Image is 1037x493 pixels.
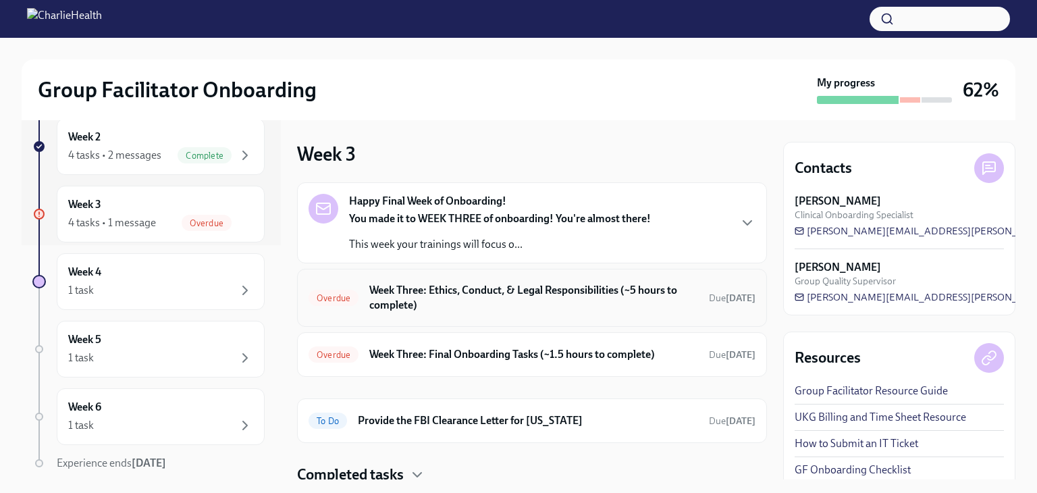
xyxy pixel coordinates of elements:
[132,457,166,469] strong: [DATE]
[369,283,698,313] h6: Week Three: Ethics, Conduct, & Legal Responsibilities (~5 hours to complete)
[68,265,101,280] h6: Week 4
[57,457,166,469] span: Experience ends
[709,348,755,361] span: September 27th, 2025 08:00
[309,293,358,303] span: Overdue
[709,292,755,304] span: Due
[726,292,755,304] strong: [DATE]
[726,415,755,427] strong: [DATE]
[32,388,265,445] a: Week 61 task
[309,344,755,365] a: OverdueWeek Three: Final Onboarding Tasks (~1.5 hours to complete)Due[DATE]
[32,321,265,378] a: Week 51 task
[182,218,232,228] span: Overdue
[38,76,317,103] h2: Group Facilitator Onboarding
[709,415,755,427] span: October 14th, 2025 08:00
[178,151,232,161] span: Complete
[309,280,755,315] a: OverdueWeek Three: Ethics, Conduct, & Legal Responsibilities (~5 hours to complete)Due[DATE]
[795,384,948,398] a: Group Facilitator Resource Guide
[795,463,911,477] a: GF Onboarding Checklist
[817,76,875,90] strong: My progress
[709,292,755,305] span: September 29th, 2025 08:00
[963,78,999,102] h3: 62%
[726,349,755,361] strong: [DATE]
[32,118,265,175] a: Week 24 tasks • 2 messagesComplete
[795,209,913,222] span: Clinical Onboarding Specialist
[68,332,101,347] h6: Week 5
[795,436,918,451] a: How to Submit an IT Ticket
[32,253,265,310] a: Week 41 task
[27,8,102,30] img: CharlieHealth
[709,349,755,361] span: Due
[68,283,94,298] div: 1 task
[795,348,861,368] h4: Resources
[297,465,767,485] div: Completed tasks
[358,413,698,428] h6: Provide the FBI Clearance Letter for [US_STATE]
[68,215,156,230] div: 4 tasks • 1 message
[68,351,94,365] div: 1 task
[297,142,356,166] h3: Week 3
[795,410,966,425] a: UKG Billing and Time Sheet Resource
[68,130,101,145] h6: Week 2
[795,275,896,288] span: Group Quality Supervisor
[68,197,101,212] h6: Week 3
[309,416,347,426] span: To Do
[68,148,161,163] div: 4 tasks • 2 messages
[795,260,881,275] strong: [PERSON_NAME]
[309,410,755,432] a: To DoProvide the FBI Clearance Letter for [US_STATE]Due[DATE]
[709,415,755,427] span: Due
[349,194,506,209] strong: Happy Final Week of Onboarding!
[297,465,404,485] h4: Completed tasks
[369,347,698,362] h6: Week Three: Final Onboarding Tasks (~1.5 hours to complete)
[68,400,101,415] h6: Week 6
[32,186,265,242] a: Week 34 tasks • 1 messageOverdue
[68,418,94,433] div: 1 task
[349,237,651,252] p: This week your trainings will focus o...
[795,194,881,209] strong: [PERSON_NAME]
[795,158,852,178] h4: Contacts
[309,350,358,360] span: Overdue
[349,212,651,225] strong: You made it to WEEK THREE of onboarding! You're almost there!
